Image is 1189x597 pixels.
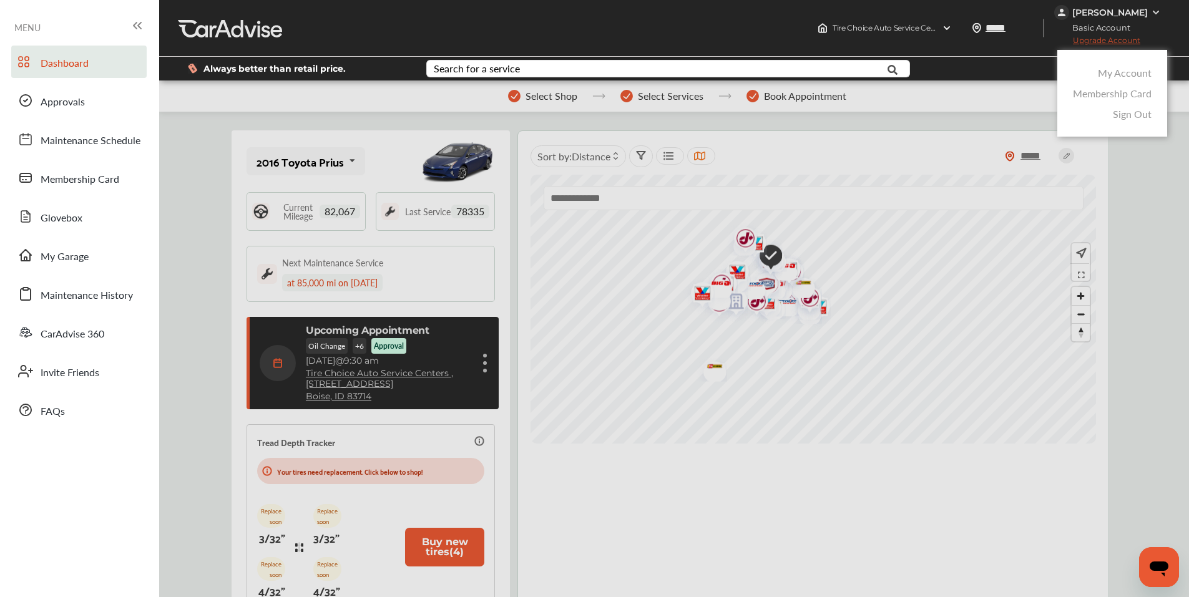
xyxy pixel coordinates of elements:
a: Maintenance Schedule [11,123,147,155]
a: CarAdvise 360 [11,316,147,349]
a: Membership Card [11,162,147,194]
span: Dashboard [41,56,89,72]
span: Maintenance Schedule [41,133,140,149]
span: CarAdvise 360 [41,326,104,342]
a: Dashboard [11,46,147,78]
a: My Account [1098,66,1152,80]
span: Glovebox [41,210,82,226]
span: Maintenance History [41,288,133,304]
a: Invite Friends [11,355,147,387]
span: My Garage [41,249,89,265]
span: MENU [14,22,41,32]
a: My Garage [11,239,147,271]
span: Invite Friends [41,365,99,381]
a: Membership Card [1073,86,1152,100]
span: FAQs [41,404,65,420]
a: FAQs [11,394,147,426]
a: Sign Out [1113,107,1152,121]
a: Maintenance History [11,278,147,310]
span: Membership Card [41,172,119,188]
span: Approvals [41,94,85,110]
a: Approvals [11,84,147,117]
a: Glovebox [11,200,147,233]
img: dollor_label_vector.a70140d1.svg [188,63,197,74]
iframe: Button to launch messaging window [1139,547,1179,587]
div: Search for a service [434,64,520,74]
span: Always better than retail price. [203,64,346,73]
